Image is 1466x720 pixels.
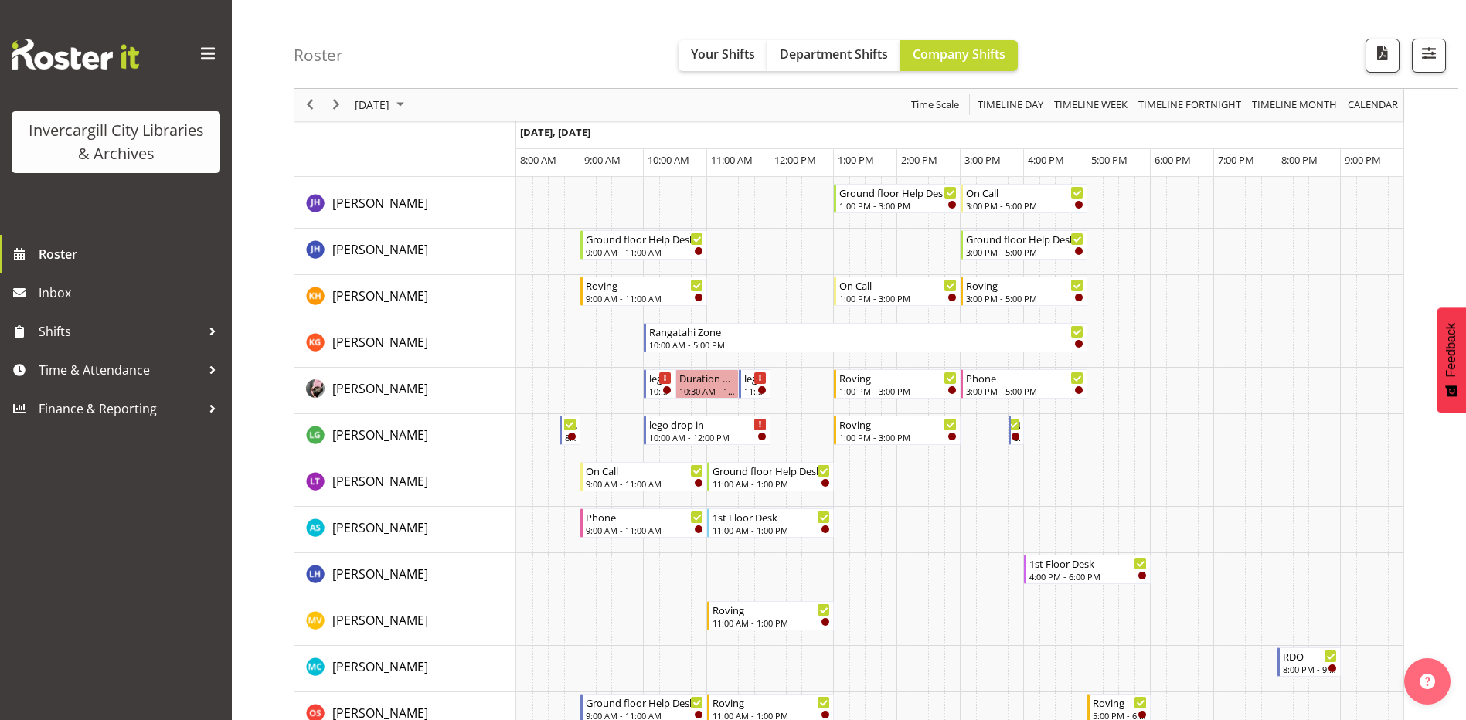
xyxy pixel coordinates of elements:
[1277,647,1341,677] div: Michelle Cunningham"s event - RDO Begin From Friday, September 26, 2025 at 8:00:00 PM GMT+12:00 E...
[966,246,1083,258] div: 3:00 PM - 5:00 PM
[909,96,962,115] button: Time Scale
[1029,555,1147,571] div: 1st Floor Desk
[839,277,957,293] div: On Call
[332,426,428,444] a: [PERSON_NAME]
[901,153,937,167] span: 2:00 PM
[39,320,201,343] span: Shifts
[565,416,577,432] div: Newspapers
[332,380,428,397] span: [PERSON_NAME]
[1052,96,1131,115] button: Timeline Week
[707,462,834,491] div: Lyndsay Tautari"s event - Ground floor Help Desk Begin From Friday, September 26, 2025 at 11:00:0...
[648,153,689,167] span: 10:00 AM
[1014,416,1021,432] div: New book tagging
[1029,570,1147,582] div: 4:00 PM - 6:00 PM
[294,229,516,275] td: Jillian Hunter resource
[586,231,703,246] div: Ground floor Help Desk
[838,153,874,167] span: 1:00 PM
[961,230,1087,260] div: Jillian Hunter"s event - Ground floor Help Desk Begin From Friday, September 26, 2025 at 3:00:00 ...
[649,324,1083,339] div: Rangatahi Zone
[300,96,321,115] button: Previous
[1053,96,1129,115] span: Timeline Week
[707,601,834,630] div: Marion van Voornveld"s event - Roving Begin From Friday, September 26, 2025 at 11:00:00 AM GMT+12...
[294,46,343,64] h4: Roster
[332,657,428,676] a: [PERSON_NAME]
[580,508,707,538] div: Mandy Stenton"s event - Phone Begin From Friday, September 26, 2025 at 9:00:00 AM GMT+12:00 Ends ...
[679,370,735,385] div: Duration 1 hours - [PERSON_NAME]
[586,524,703,536] div: 9:00 AM - 11:00 AM
[910,96,961,115] span: Time Scale
[966,185,1083,200] div: On Call
[297,89,323,121] div: previous period
[1136,96,1244,115] button: Fortnight
[1091,153,1128,167] span: 5:00 PM
[1014,431,1021,443] div: 3:45 PM - 4:00 PM
[679,385,735,397] div: 10:30 AM - 11:30 AM
[294,414,516,460] td: Lisa Griffiths resource
[834,369,961,399] div: Keyu Chen"s event - Roving Begin From Friday, September 26, 2025 at 1:00:00 PM GMT+12:00 Ends At ...
[713,602,830,617] div: Roving
[711,153,753,167] span: 11:00 AM
[713,477,830,490] div: 11:00 AM - 1:00 PM
[649,416,767,432] div: lego drop in
[323,89,349,121] div: next period
[586,509,703,525] div: Phone
[332,612,428,629] span: [PERSON_NAME]
[644,323,1087,352] div: Katie Greene"s event - Rangatahi Zone Begin From Friday, September 26, 2025 at 10:00:00 AM GMT+12...
[739,369,770,399] div: Keyu Chen"s event - lego drop in Begin From Friday, September 26, 2025 at 11:30:00 AM GMT+12:00 E...
[580,462,707,491] div: Lyndsay Tautari"s event - On Call Begin From Friday, September 26, 2025 at 9:00:00 AM GMT+12:00 E...
[565,431,577,443] div: 8:40 AM - 9:00 AM
[294,646,516,692] td: Michelle Cunningham resource
[961,277,1087,306] div: Kaela Harley"s event - Roving Begin From Friday, September 26, 2025 at 3:00:00 PM GMT+12:00 Ends ...
[1093,695,1147,710] div: Roving
[1024,555,1151,584] div: Marion Hawkes"s event - 1st Floor Desk Begin From Friday, September 26, 2025 at 4:00:00 PM GMT+12...
[780,46,888,63] span: Department Shifts
[332,379,428,398] a: [PERSON_NAME]
[584,153,621,167] span: 9:00 AM
[332,195,428,212] span: [PERSON_NAME]
[774,153,816,167] span: 12:00 PM
[1366,39,1400,73] button: Download a PDF of the roster for the current day
[713,524,830,536] div: 11:00 AM - 1:00 PM
[1218,153,1254,167] span: 7:00 PM
[353,96,391,115] span: [DATE]
[1345,96,1401,115] button: Month
[744,370,767,385] div: lego drop in
[707,508,834,538] div: Mandy Stenton"s event - 1st Floor Desk Begin From Friday, September 26, 2025 at 11:00:00 AM GMT+1...
[39,397,201,420] span: Finance & Reporting
[332,194,428,212] a: [PERSON_NAME]
[586,695,703,710] div: Ground floor Help Desk
[966,385,1083,397] div: 3:00 PM - 5:00 PM
[839,292,957,304] div: 1:00 PM - 3:00 PM
[839,431,957,443] div: 1:00 PM - 3:00 PM
[294,599,516,646] td: Marion van Voornveld resource
[966,370,1083,385] div: Phone
[713,695,830,710] div: Roving
[294,460,516,507] td: Lyndsay Tautari resource
[961,184,1087,213] div: Jill Harpur"s event - On Call Begin From Friday, September 26, 2025 at 3:00:00 PM GMT+12:00 Ends ...
[1346,96,1400,115] span: calendar
[39,358,201,382] span: Time & Attendance
[644,369,675,399] div: Keyu Chen"s event - lego drop in Begin From Friday, September 26, 2025 at 10:00:00 AM GMT+12:00 E...
[560,416,580,445] div: Lisa Griffiths"s event - Newspapers Begin From Friday, September 26, 2025 at 8:40:00 AM GMT+12:00...
[1283,648,1337,664] div: RDO
[326,96,347,115] button: Next
[839,370,957,385] div: Roving
[649,338,1083,351] div: 10:00 AM - 5:00 PM
[332,473,428,490] span: [PERSON_NAME]
[834,277,961,306] div: Kaela Harley"s event - On Call Begin From Friday, September 26, 2025 at 1:00:00 PM GMT+12:00 Ends...
[691,46,755,63] span: Your Shifts
[332,240,428,259] a: [PERSON_NAME]
[834,416,961,445] div: Lisa Griffiths"s event - Roving Begin From Friday, September 26, 2025 at 1:00:00 PM GMT+12:00 End...
[520,153,556,167] span: 8:00 AM
[586,477,703,490] div: 9:00 AM - 11:00 AM
[1250,96,1340,115] button: Timeline Month
[1437,307,1466,413] button: Feedback - Show survey
[966,199,1083,212] div: 3:00 PM - 5:00 PM
[1281,153,1318,167] span: 8:00 PM
[1155,153,1191,167] span: 6:00 PM
[352,96,411,115] button: September 2025
[964,153,1001,167] span: 3:00 PM
[580,230,707,260] div: Jillian Hunter"s event - Ground floor Help Desk Begin From Friday, September 26, 2025 at 9:00:00 ...
[294,182,516,229] td: Jill Harpur resource
[294,275,516,321] td: Kaela Harley resource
